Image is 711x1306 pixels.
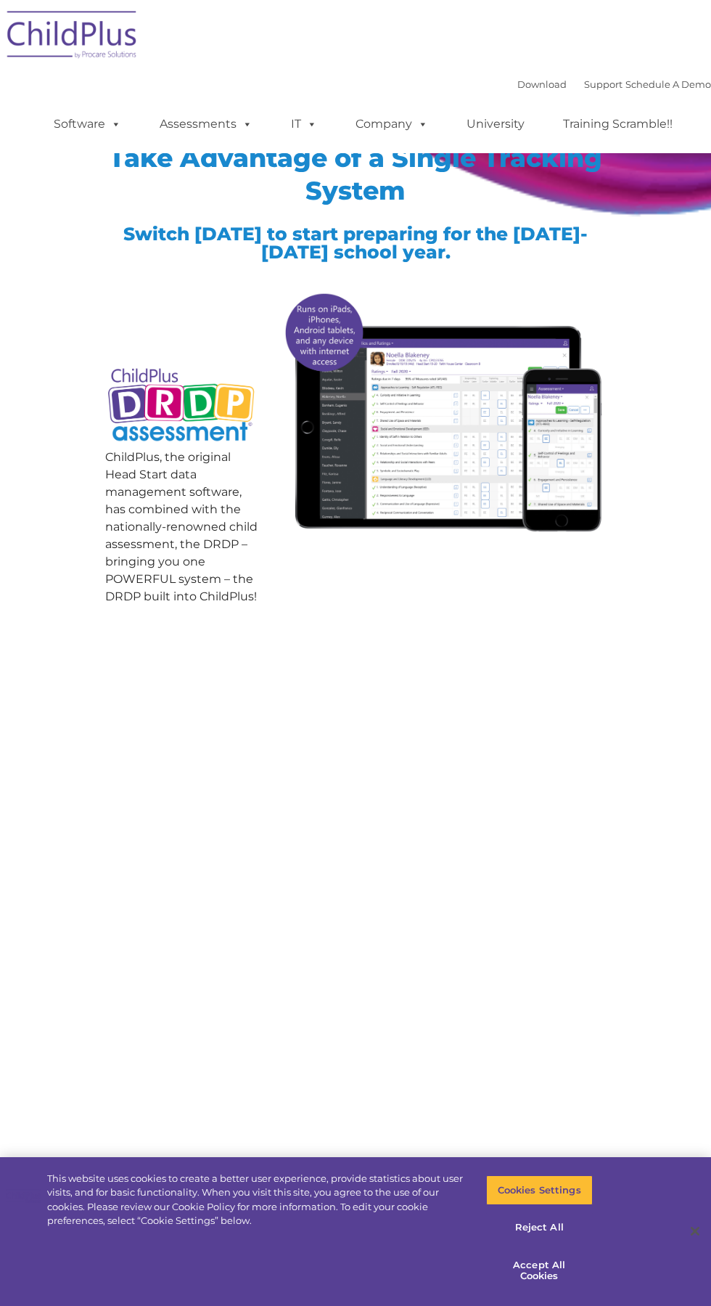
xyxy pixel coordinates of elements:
[105,359,258,452] img: Copyright - DRDP Logo
[276,110,332,139] a: IT
[517,78,711,90] font: |
[123,223,588,263] span: Switch [DATE] to start preparing for the [DATE]-[DATE] school year.
[486,1175,593,1206] button: Cookies Settings
[517,78,567,90] a: Download
[625,78,711,90] a: Schedule A Demo
[548,110,687,139] a: Training Scramble!!
[679,1215,711,1247] button: Close
[145,110,267,139] a: Assessments
[486,1212,593,1243] button: Reject All
[105,450,258,603] span: ChildPlus, the original Head Start data management software, has combined with the nationally-ren...
[486,1250,593,1291] button: Accept All Cookies
[279,287,606,537] img: All-devices
[452,110,539,139] a: University
[47,1172,464,1228] div: This website uses cookies to create a better user experience, provide statistics about user visit...
[584,78,622,90] a: Support
[341,110,443,139] a: Company
[39,110,136,139] a: Software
